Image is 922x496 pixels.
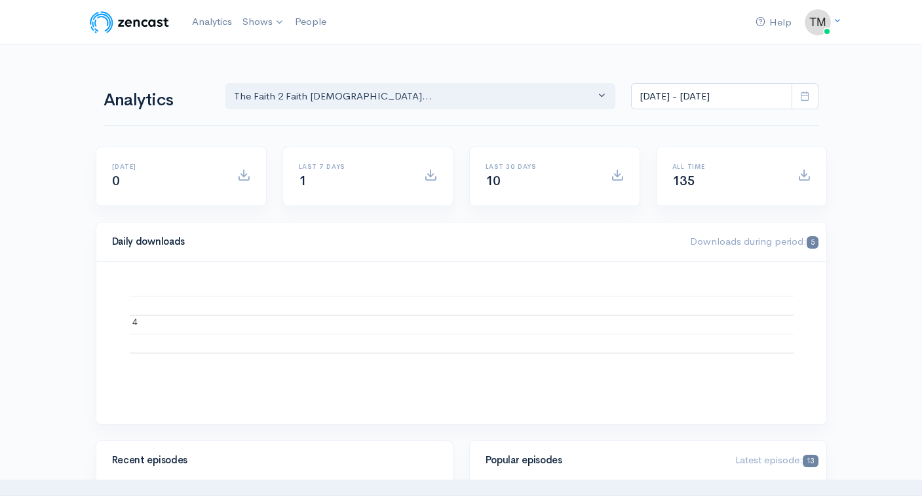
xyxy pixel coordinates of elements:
a: People [290,8,332,36]
text: 4 [132,317,138,327]
img: ... [805,9,831,35]
span: 13 [803,455,818,467]
a: Analytics [187,8,237,36]
span: Latest episode: [735,453,818,466]
h6: [DATE] [112,163,221,170]
h1: Analytics [104,91,210,110]
span: Downloads during period: [690,235,818,247]
svg: A chart. [112,277,811,408]
a: Help [750,9,797,37]
div: The Faith 2 Faith [DEMOGRAPHIC_DATA]... [234,89,596,104]
img: ZenCast Logo [88,9,171,35]
iframe: gist-messenger-bubble-iframe [877,452,909,483]
span: 135 [672,173,695,189]
h6: All time [672,163,782,170]
span: 5 [807,236,818,249]
input: analytics date range selector [631,83,792,110]
span: 10 [486,173,501,189]
h6: Last 7 days [299,163,408,170]
span: 1 [299,173,307,189]
h6: Last 30 days [486,163,595,170]
button: The Faith 2 Faith Gospelc... [225,83,616,110]
h4: Popular episodes [486,455,720,466]
span: 0 [112,173,120,189]
h4: Recent episodes [112,455,429,466]
h4: Daily downloads [112,236,675,247]
a: Shows [237,8,290,37]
